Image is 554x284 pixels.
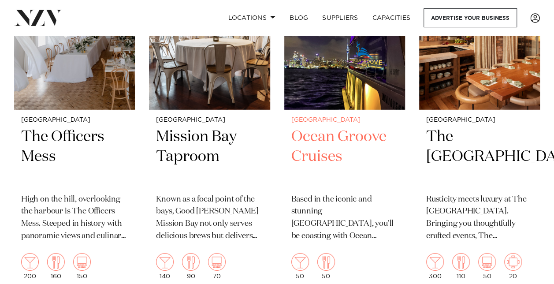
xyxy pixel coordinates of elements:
[291,127,398,187] h2: Ocean Groove Cruises
[21,117,128,123] small: [GEOGRAPHIC_DATA]
[315,8,365,27] a: SUPPLIERS
[73,253,91,280] div: 150
[426,253,444,280] div: 300
[291,253,309,271] img: cocktail.png
[47,253,65,271] img: dining.png
[21,253,39,271] img: cocktail.png
[424,8,517,27] a: Advertise your business
[365,8,418,27] a: Capacities
[47,253,65,280] div: 160
[156,127,263,187] h2: Mission Bay Taproom
[21,127,128,187] h2: The Officers Mess
[221,8,283,27] a: Locations
[426,117,533,123] small: [GEOGRAPHIC_DATA]
[156,253,174,280] div: 140
[317,253,335,280] div: 50
[426,127,533,187] h2: The [GEOGRAPHIC_DATA]
[426,194,533,243] p: Rusticity meets luxury at The [GEOGRAPHIC_DATA]. Bringing you thoughtfully crafted events, The [G...
[156,194,263,243] p: Known as a focal point of the bays, Good [PERSON_NAME] Mission Bay not only serves delicious brew...
[14,10,62,26] img: nzv-logo.png
[21,194,128,243] p: High on the hill, overlooking the harbour is The Officers Mess. Steeped in history with panoramic...
[478,253,496,280] div: 50
[208,253,226,280] div: 70
[317,253,335,271] img: dining.png
[156,253,174,271] img: cocktail.png
[21,253,39,280] div: 200
[291,253,309,280] div: 50
[291,117,398,123] small: [GEOGRAPHIC_DATA]
[73,253,91,271] img: theatre.png
[452,253,470,271] img: dining.png
[504,253,522,271] img: meeting.png
[182,253,200,271] img: dining.png
[452,253,470,280] div: 110
[182,253,200,280] div: 90
[283,8,315,27] a: BLOG
[291,194,398,243] p: Based in the iconic and stunning [GEOGRAPHIC_DATA], you'll be coasting with Ocean Groove Cruises,...
[426,253,444,271] img: cocktail.png
[208,253,226,271] img: theatre.png
[156,117,263,123] small: [GEOGRAPHIC_DATA]
[478,253,496,271] img: theatre.png
[504,253,522,280] div: 20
